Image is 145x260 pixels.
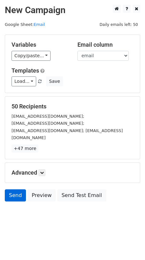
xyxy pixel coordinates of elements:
[12,128,123,140] small: [EMAIL_ADDRESS][DOMAIN_NAME]; [EMAIL_ADDRESS][DOMAIN_NAME]
[12,169,133,176] h5: Advanced
[12,76,36,86] a: Load...
[77,41,134,48] h5: Email column
[46,76,63,86] button: Save
[5,189,26,201] a: Send
[12,67,39,74] a: Templates
[5,22,45,27] small: Google Sheet:
[5,5,140,16] h2: New Campaign
[12,51,51,61] a: Copy/paste...
[12,121,84,126] small: [EMAIL_ADDRESS][DOMAIN_NAME];
[12,145,38,153] a: +47 more
[113,229,145,260] iframe: Chat Widget
[34,22,45,27] a: Email
[12,103,133,110] h5: 50 Recipients
[28,189,56,201] a: Preview
[97,22,140,27] a: Daily emails left: 50
[12,41,68,48] h5: Variables
[97,21,140,28] span: Daily emails left: 50
[12,114,84,119] small: [EMAIL_ADDRESS][DOMAIN_NAME];
[57,189,106,201] a: Send Test Email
